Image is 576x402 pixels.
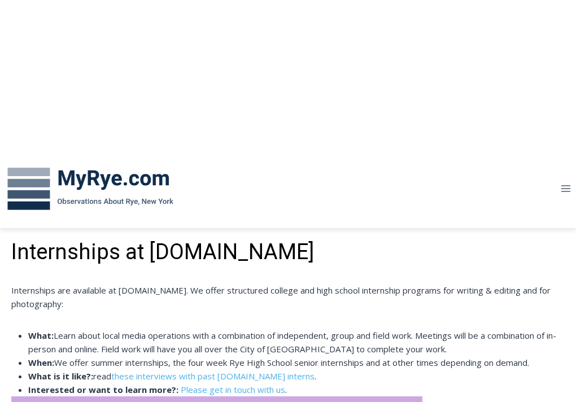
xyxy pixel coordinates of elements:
li: . [28,383,565,396]
h1: Internships at [DOMAIN_NAME] [11,239,565,265]
button: Open menu [555,180,576,198]
strong: What: [28,330,54,341]
strong: When: [28,357,54,368]
li: We offer summer internships, the four week Rye High School senior internships and at other times ... [28,356,565,369]
li: read . [28,369,565,383]
p: Internships are available at [DOMAIN_NAME]. We offer structured college and high school internshi... [11,283,565,311]
strong: What is it like?: [28,370,93,382]
a: these interviews with past [DOMAIN_NAME] interns [111,370,315,382]
strong: Interested or want to learn more?: [28,384,178,395]
a: Please get in touch with us [181,384,285,395]
li: Learn about local media operations with a combination of independent, group and field work. Meeti... [28,329,565,356]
